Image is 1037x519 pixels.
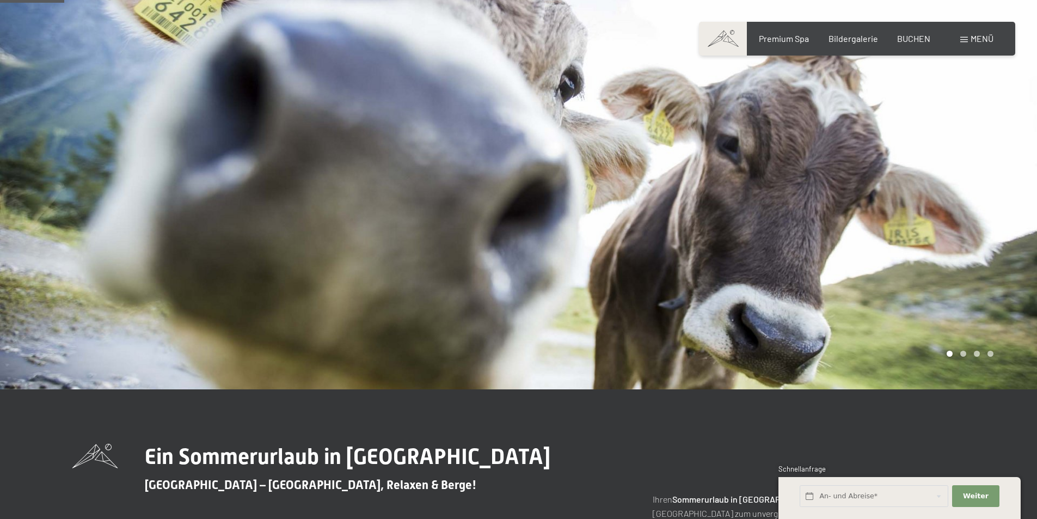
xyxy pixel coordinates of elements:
div: Carousel Page 2 [960,351,966,357]
div: Carousel Pagination [943,351,993,357]
span: Schnellanfrage [778,465,826,473]
strong: Sommerurlaub in [GEOGRAPHIC_DATA] [672,494,821,504]
div: Carousel Page 3 [974,351,980,357]
span: [GEOGRAPHIC_DATA] – [GEOGRAPHIC_DATA], Relaxen & Berge! [145,478,476,492]
span: Menü [971,33,993,44]
button: Weiter [952,485,999,508]
a: BUCHEN [897,33,930,44]
div: Carousel Page 1 (Current Slide) [947,351,953,357]
span: Weiter [963,491,989,501]
div: Carousel Page 4 [987,351,993,357]
a: Premium Spa [759,33,809,44]
span: Ein Sommerurlaub in [GEOGRAPHIC_DATA] [145,444,550,469]
a: Bildergalerie [829,33,878,44]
